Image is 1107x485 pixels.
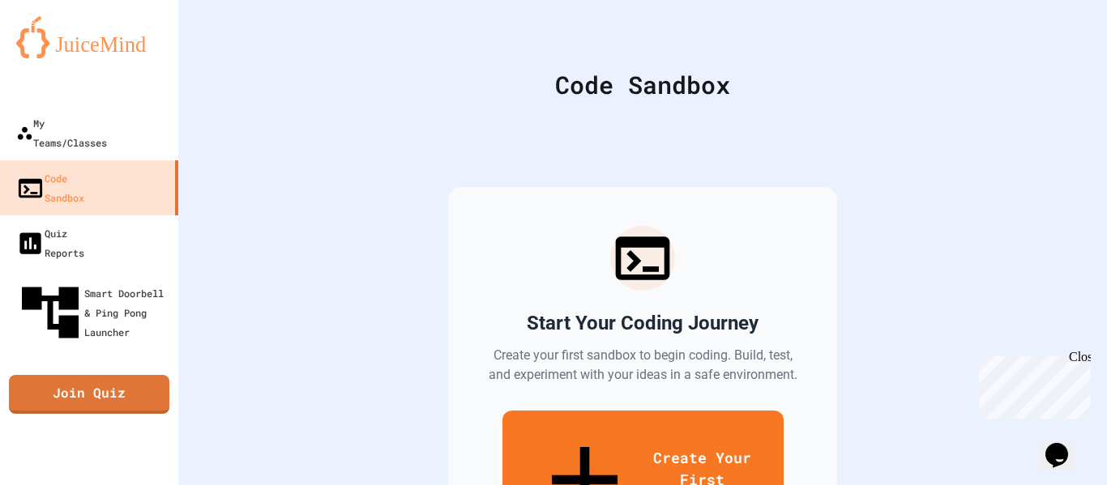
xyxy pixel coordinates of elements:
div: Chat with us now!Close [6,6,112,103]
p: Create your first sandbox to begin coding. Build, test, and experiment with your ideas in a safe ... [487,346,798,385]
div: Code Sandbox [16,168,84,207]
div: Smart Doorbell & Ping Pong Launcher [16,279,172,347]
div: Code Sandbox [219,66,1066,103]
a: Join Quiz [9,375,169,414]
div: Quiz Reports [16,223,84,262]
h2: Start Your Coding Journey [527,310,759,336]
div: My Teams/Classes [16,113,107,152]
img: logo-orange.svg [16,16,162,58]
iframe: chat widget [972,350,1091,419]
iframe: chat widget [1039,420,1091,469]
